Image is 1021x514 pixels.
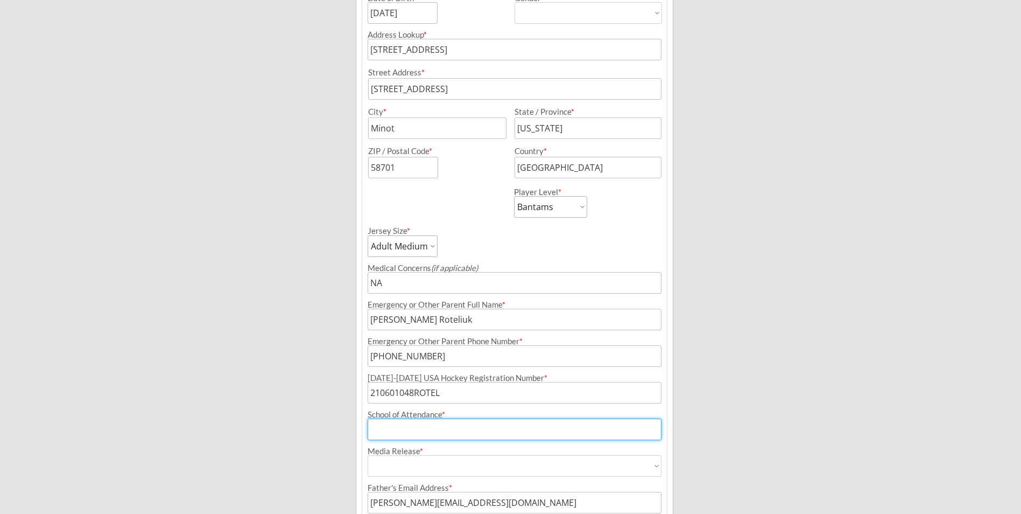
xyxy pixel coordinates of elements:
[368,39,661,60] input: Street, City, Province/State
[368,411,661,419] div: School of Attendance
[514,188,587,196] div: Player Level
[368,147,505,155] div: ZIP / Postal Code
[368,264,661,272] div: Medical Concerns
[368,227,423,235] div: Jersey Size
[368,272,661,294] input: Allergies, injuries, etc.
[368,374,661,382] div: [DATE]-[DATE] USA Hockey Registration Number
[368,484,661,492] div: Father's Email Address
[368,31,661,39] div: Address Lookup
[368,68,661,77] div: Street Address
[368,301,661,309] div: Emergency or Other Parent Full Name
[368,108,505,116] div: City
[515,108,649,116] div: State / Province
[368,447,661,455] div: Media Release
[515,147,649,155] div: Country
[368,337,661,345] div: Emergency or Other Parent Phone Number
[431,263,478,273] em: (if applicable)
